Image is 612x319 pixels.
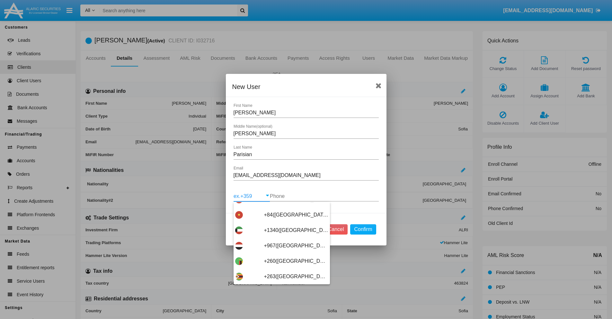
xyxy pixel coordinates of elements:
[324,224,348,235] button: Cancel
[350,224,376,235] button: Confirm
[264,207,328,223] span: +84([GEOGRAPHIC_DATA])
[264,238,328,253] span: +967([GEOGRAPHIC_DATA])
[264,269,328,284] span: +263([GEOGRAPHIC_DATA])
[264,253,328,269] span: +260([GEOGRAPHIC_DATA])
[264,223,328,238] span: +1340([GEOGRAPHIC_DATA], [GEOGRAPHIC_DATA])
[232,82,380,92] div: New User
